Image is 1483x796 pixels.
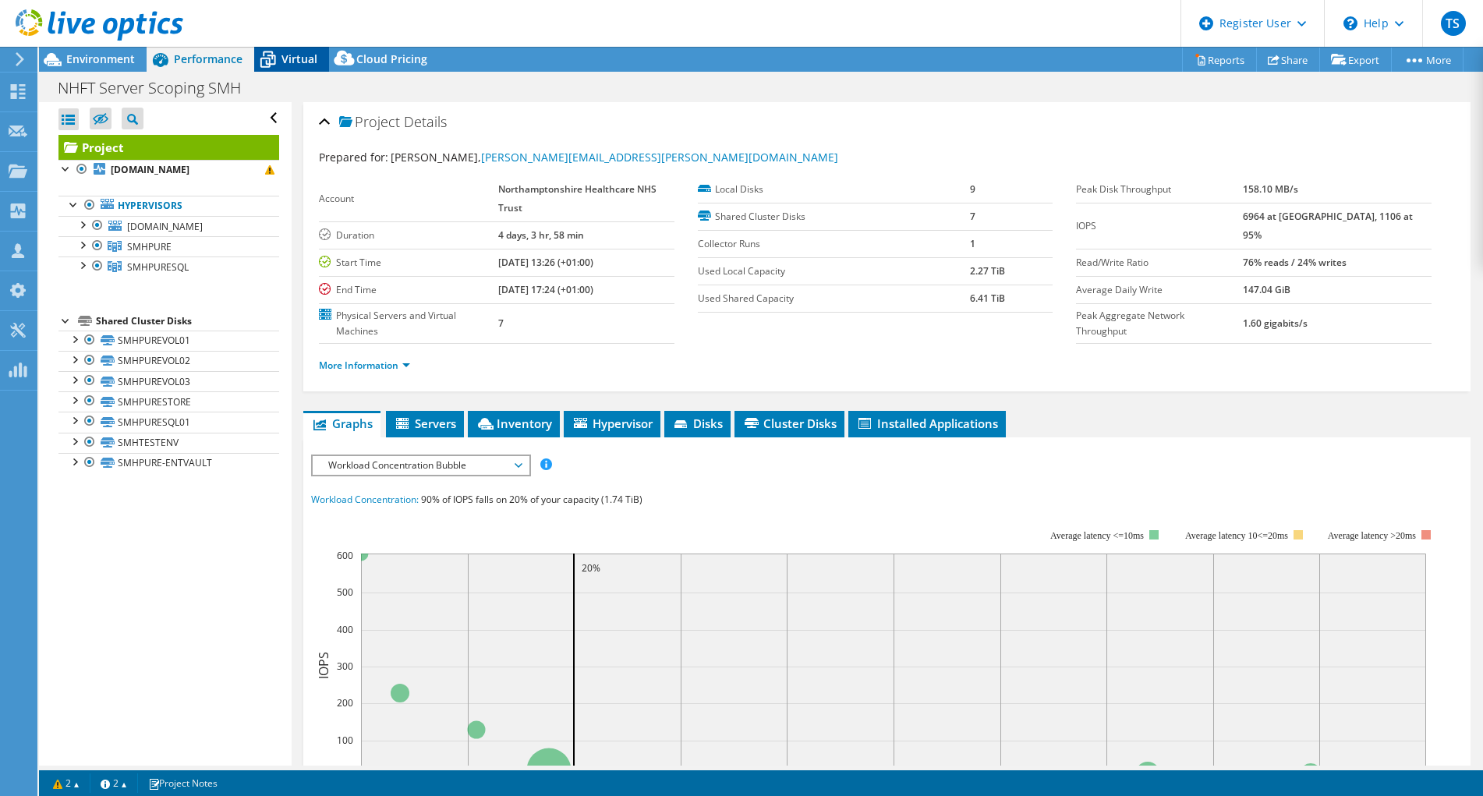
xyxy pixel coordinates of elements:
[1076,218,1243,234] label: IOPS
[281,51,317,66] span: Virtual
[127,220,203,233] span: [DOMAIN_NAME]
[391,150,838,165] span: [PERSON_NAME],
[698,182,970,197] label: Local Disks
[320,456,521,475] span: Workload Concentration Bubble
[337,549,353,562] text: 600
[698,236,970,252] label: Collector Runs
[498,317,504,330] b: 7
[51,80,265,97] h1: NHFT Server Scoping SMH
[319,228,498,243] label: Duration
[498,182,657,214] b: Northamptonshire Healthcare NHS Trust
[66,51,135,66] span: Environment
[319,191,498,207] label: Account
[498,283,593,296] b: [DATE] 17:24 (+01:00)
[394,416,456,431] span: Servers
[582,561,600,575] text: 20%
[481,150,838,165] a: [PERSON_NAME][EMAIL_ADDRESS][PERSON_NAME][DOMAIN_NAME]
[1441,11,1466,36] span: TS
[58,256,279,277] a: SMHPURESQL
[137,773,228,793] a: Project Notes
[970,210,975,223] b: 7
[1076,255,1243,271] label: Read/Write Ratio
[1243,182,1298,196] b: 158.10 MB/s
[856,416,998,431] span: Installed Applications
[1243,317,1308,330] b: 1.60 gigabits/s
[421,493,642,506] span: 90% of IOPS falls on 20% of your capacity (1.74 TiB)
[315,652,332,679] text: IOPS
[311,493,419,506] span: Workload Concentration:
[58,371,279,391] a: SMHPUREVOL03
[174,51,242,66] span: Performance
[970,237,975,250] b: 1
[1343,16,1357,30] svg: \n
[337,623,353,636] text: 400
[58,160,279,180] a: [DOMAIN_NAME]
[1328,530,1416,541] text: Average latency >20ms
[127,240,172,253] span: SMHPURE
[1050,530,1144,541] tspan: Average latency <=10ms
[970,292,1005,305] b: 6.41 TiB
[90,773,138,793] a: 2
[476,416,552,431] span: Inventory
[319,308,498,339] label: Physical Servers and Virtual Machines
[404,112,447,131] span: Details
[742,416,837,431] span: Cluster Disks
[337,586,353,599] text: 500
[672,416,723,431] span: Disks
[698,209,970,225] label: Shared Cluster Disks
[1243,283,1290,296] b: 147.04 GiB
[111,163,189,176] b: [DOMAIN_NAME]
[1243,210,1413,242] b: 6964 at [GEOGRAPHIC_DATA], 1106 at 95%
[1076,282,1243,298] label: Average Daily Write
[319,359,410,372] a: More Information
[970,182,975,196] b: 9
[58,216,279,236] a: [DOMAIN_NAME]
[1076,182,1243,197] label: Peak Disk Throughput
[127,260,189,274] span: SMHPURESQL
[58,391,279,412] a: SMHPURESTORE
[42,773,90,793] a: 2
[337,660,353,673] text: 300
[1391,48,1464,72] a: More
[58,433,279,453] a: SMHTESTENV
[356,51,427,66] span: Cloud Pricing
[572,416,653,431] span: Hypervisor
[498,228,584,242] b: 4 days, 3 hr, 58 min
[58,351,279,371] a: SMHPUREVOL02
[1256,48,1320,72] a: Share
[96,312,279,331] div: Shared Cluster Disks
[58,196,279,216] a: Hypervisors
[1076,308,1243,339] label: Peak Aggregate Network Throughput
[337,696,353,709] text: 200
[58,331,279,351] a: SMHPUREVOL01
[1319,48,1392,72] a: Export
[1243,256,1347,269] b: 76% reads / 24% writes
[698,291,970,306] label: Used Shared Capacity
[319,150,388,165] label: Prepared for:
[1182,48,1257,72] a: Reports
[1185,530,1288,541] tspan: Average latency 10<=20ms
[337,734,353,747] text: 100
[319,255,498,271] label: Start Time
[58,453,279,473] a: SMHPURE-ENTVAULT
[58,412,279,432] a: SMHPURESQL01
[698,264,970,279] label: Used Local Capacity
[311,416,373,431] span: Graphs
[970,264,1005,278] b: 2.27 TiB
[58,135,279,160] a: Project
[339,115,400,130] span: Project
[319,282,498,298] label: End Time
[498,256,593,269] b: [DATE] 13:26 (+01:00)
[58,236,279,256] a: SMHPURE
